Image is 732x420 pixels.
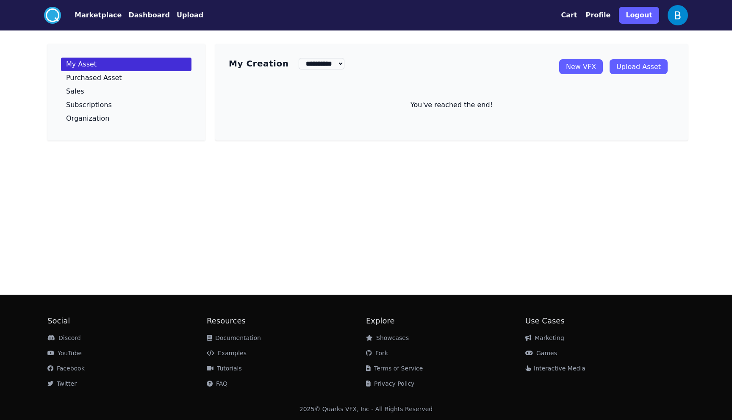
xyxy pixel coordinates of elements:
a: Organization [61,112,191,125]
a: New VFX [559,59,603,74]
a: Discord [47,334,81,341]
button: Logout [619,7,659,24]
a: Terms of Service [366,365,423,372]
a: My Asset [61,58,191,71]
button: Marketplace [75,10,122,20]
button: Cart [561,10,577,20]
a: Examples [207,350,247,356]
a: Twitter [47,380,77,387]
a: Documentation [207,334,261,341]
a: Tutorials [207,365,242,372]
a: YouTube [47,350,82,356]
img: profile [668,5,688,25]
a: Upload [170,10,203,20]
h3: My Creation [229,58,288,69]
p: You've reached the end! [229,100,674,110]
a: Showcases [366,334,409,341]
button: Dashboard [128,10,170,20]
p: Organization [66,115,109,122]
p: Sales [66,88,84,95]
a: Purchased Asset [61,71,191,85]
a: Privacy Policy [366,380,414,387]
a: Facebook [47,365,85,372]
a: Upload Asset [610,59,668,74]
h2: Use Cases [525,315,685,327]
p: Subscriptions [66,102,112,108]
a: Marketplace [61,10,122,20]
button: Profile [586,10,611,20]
a: Sales [61,85,191,98]
h2: Resources [207,315,366,327]
a: Subscriptions [61,98,191,112]
p: My Asset [66,61,97,68]
h2: Social [47,315,207,327]
a: FAQ [207,380,227,387]
a: Logout [619,3,659,27]
p: Purchased Asset [66,75,122,81]
a: Interactive Media [525,365,585,372]
div: 2025 © Quarks VFX, Inc - All Rights Reserved [299,405,433,413]
a: Marketing [525,334,564,341]
button: Upload [177,10,203,20]
a: Fork [366,350,388,356]
a: Games [525,350,557,356]
h2: Explore [366,315,525,327]
a: Dashboard [122,10,170,20]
